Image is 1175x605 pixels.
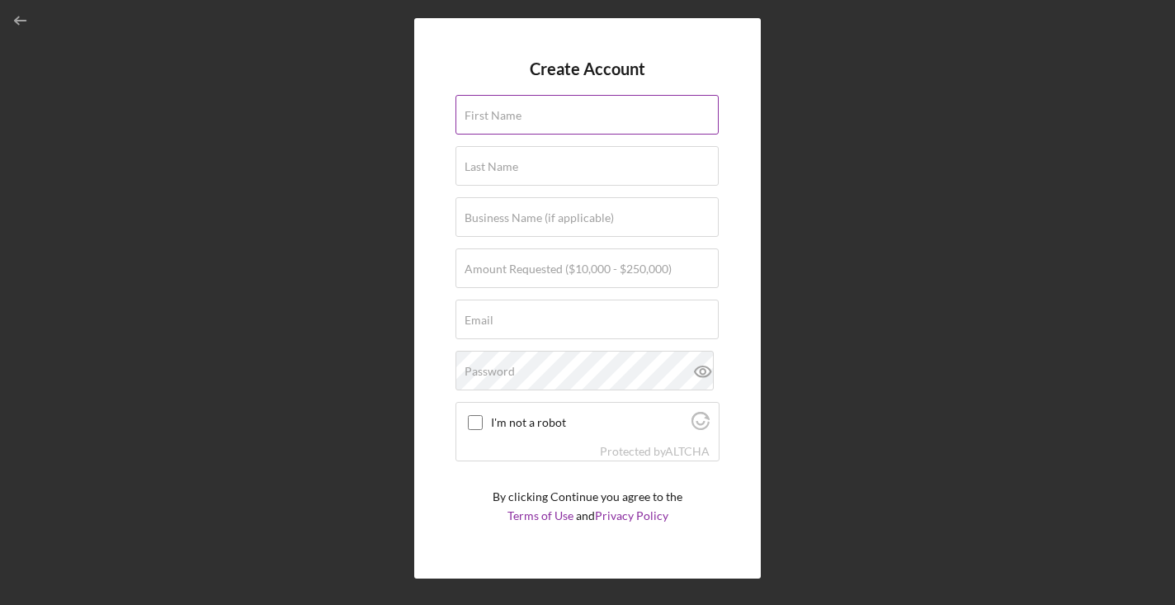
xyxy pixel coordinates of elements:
[465,160,518,173] label: Last Name
[465,314,493,327] label: Email
[507,508,573,522] a: Terms of Use
[465,211,614,225] label: Business Name (if applicable)
[465,262,672,276] label: Amount Requested ($10,000 - $250,000)
[600,445,710,458] div: Protected by
[530,59,645,78] h4: Create Account
[691,418,710,432] a: Visit Altcha.org
[465,365,515,378] label: Password
[493,488,682,525] p: By clicking Continue you agree to the and
[665,444,710,458] a: Visit Altcha.org
[491,416,687,429] label: I'm not a robot
[595,508,668,522] a: Privacy Policy
[465,109,521,122] label: First Name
